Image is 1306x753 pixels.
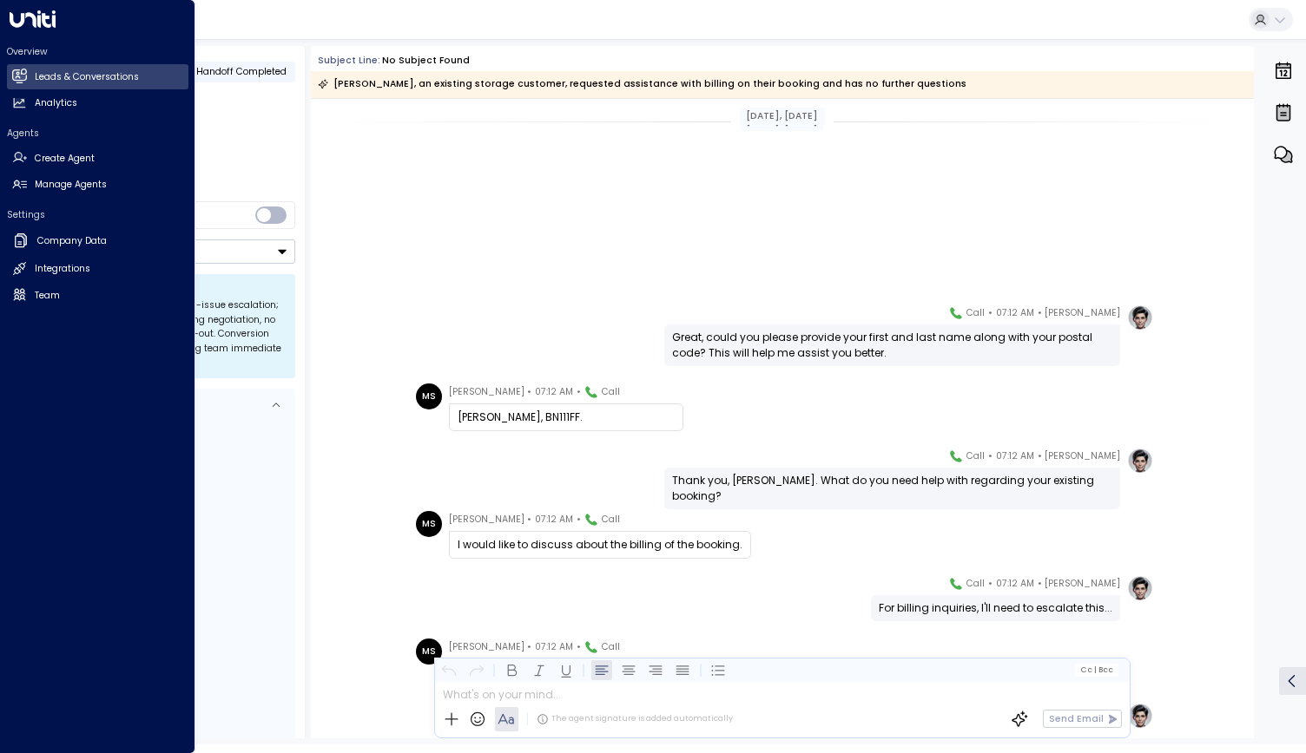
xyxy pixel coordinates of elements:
[1038,448,1042,465] span: •
[7,146,188,171] a: Create Agent
[966,575,985,593] span: Call
[449,638,524,656] span: [PERSON_NAME]
[672,473,1112,504] div: Thank you, [PERSON_NAME]. What do you need help with regarding your existing booking?
[458,537,742,553] div: I would like to discuss about the billing of the booking.
[35,70,139,84] h2: Leads & Conversations
[1127,575,1153,601] img: profile-logo.png
[740,108,825,125] div: [DATE], [DATE]
[1038,575,1042,593] span: •
[1127,448,1153,474] img: profile-logo.png
[1127,703,1153,729] img: profile-logo.png
[7,91,188,116] a: Analytics
[7,45,188,58] h2: Overview
[449,383,524,401] span: [PERSON_NAME]
[535,511,573,528] span: 07:12 AM
[416,511,442,537] div: MS
[7,208,188,221] h2: Settings
[988,448,993,465] span: •
[966,304,985,322] span: Call
[35,178,107,192] h2: Manage Agents
[996,304,1034,322] span: 07:12 AM
[37,234,107,248] h2: Company Data
[1045,448,1120,465] span: [PERSON_NAME]
[382,54,470,68] div: No subject found
[672,330,1112,361] div: Great, could you please provide your first and last name along with your postal code? This will h...
[879,600,1112,616] div: For billing inquiries, I'll need to escalate this...
[1045,575,1120,593] span: [PERSON_NAME]
[996,575,1034,593] span: 07:12 AM
[1127,304,1153,331] img: profile-logo.png
[465,659,486,680] button: Redo
[1038,304,1042,322] span: •
[1080,665,1113,674] span: Cc Bcc
[602,638,620,656] span: Call
[527,511,531,528] span: •
[196,65,287,78] span: Handoff Completed
[535,383,573,401] span: 07:12 AM
[966,448,985,465] span: Call
[7,227,188,255] a: Company Data
[35,96,77,110] h2: Analytics
[602,511,620,528] span: Call
[988,575,993,593] span: •
[449,511,524,528] span: [PERSON_NAME]
[318,75,966,93] div: [PERSON_NAME], an existing storage customer, requested assistance with billing on their booking a...
[1075,664,1118,676] button: Cc|Bcc
[35,262,90,276] h2: Integrations
[577,511,581,528] span: •
[1045,304,1120,322] span: [PERSON_NAME]
[416,638,442,665] div: MS
[537,713,733,725] div: The agent signature is added automatically
[1093,665,1096,674] span: |
[577,383,581,401] span: •
[988,304,993,322] span: •
[996,448,1034,465] span: 07:12 AM
[458,409,675,425] div: [PERSON_NAME], BN111FF.
[35,152,95,166] h2: Create Agent
[318,54,380,67] span: Subject Line:
[7,173,188,198] a: Manage Agents
[527,638,531,656] span: •
[527,383,531,401] span: •
[7,257,188,282] a: Integrations
[577,638,581,656] span: •
[7,283,188,308] a: Team
[439,659,459,680] button: Undo
[602,383,620,401] span: Call
[416,383,442,409] div: MS
[7,64,188,89] a: Leads & Conversations
[7,127,188,140] h2: Agents
[35,289,60,303] h2: Team
[535,638,573,656] span: 07:12 AM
